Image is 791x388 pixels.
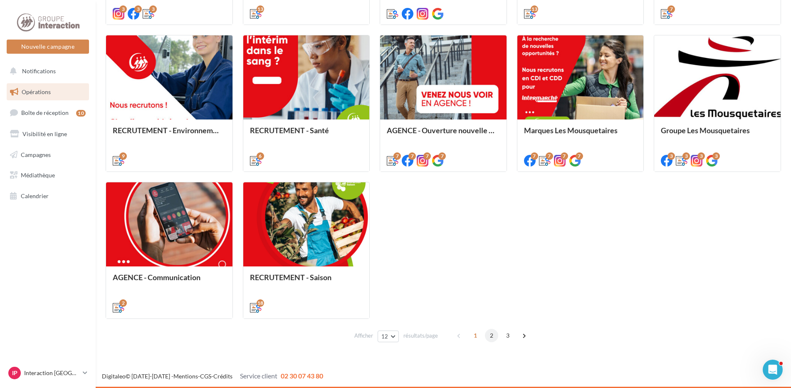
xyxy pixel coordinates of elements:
[21,192,49,199] span: Calendrier
[531,5,538,13] div: 13
[200,373,211,380] a: CGS
[381,333,388,340] span: 12
[576,152,583,160] div: 7
[102,373,323,380] span: © [DATE]-[DATE] - - -
[5,125,91,143] a: Visibilité en ligne
[240,372,277,380] span: Service client
[561,152,568,160] div: 7
[12,369,17,377] span: IP
[7,365,89,381] a: IP Interaction [GEOGRAPHIC_DATA]
[24,369,79,377] p: Interaction [GEOGRAPHIC_DATA]
[7,40,89,54] button: Nouvelle campagne
[21,172,55,179] span: Médiathèque
[119,5,127,13] div: 3
[250,126,363,143] div: RECRUTEMENT - Santé
[661,126,774,143] div: Groupe Les Mousquetaires
[281,372,323,380] span: 02 30 07 43 80
[22,130,67,137] span: Visibilité en ligne
[501,329,514,342] span: 3
[408,152,416,160] div: 7
[250,273,363,290] div: RECRUTEMENT - Saison
[113,126,226,143] div: RECRUTEMENT - Environnement
[524,126,637,143] div: Marques Les Mousquetaires
[213,373,232,380] a: Crédits
[378,331,399,342] button: 12
[257,299,264,307] div: 18
[438,152,446,160] div: 7
[354,332,373,340] span: Afficher
[257,5,264,13] div: 13
[76,110,86,117] div: 10
[119,299,127,307] div: 2
[5,146,91,164] a: Campagnes
[5,104,91,122] a: Boîte de réception10
[173,373,198,380] a: Mentions
[667,152,675,160] div: 3
[21,109,69,116] span: Boîte de réception
[102,373,126,380] a: Digitaleo
[712,152,720,160] div: 3
[5,62,87,80] button: Notifications
[697,152,705,160] div: 3
[134,5,142,13] div: 3
[113,273,226,290] div: AGENCE - Communication
[403,332,438,340] span: résultats/page
[387,126,500,143] div: AGENCE - Ouverture nouvelle agence
[149,5,157,13] div: 3
[469,329,482,342] span: 1
[667,5,675,13] div: 7
[5,167,91,184] a: Médiathèque
[257,152,264,160] div: 6
[763,360,783,380] iframe: Intercom live chat
[423,152,431,160] div: 7
[531,152,538,160] div: 7
[393,152,401,160] div: 7
[682,152,690,160] div: 3
[5,187,91,205] a: Calendrier
[5,83,91,101] a: Opérations
[485,329,498,342] span: 2
[21,151,51,158] span: Campagnes
[546,152,553,160] div: 7
[22,88,51,95] span: Opérations
[119,152,127,160] div: 9
[22,67,56,75] span: Notifications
